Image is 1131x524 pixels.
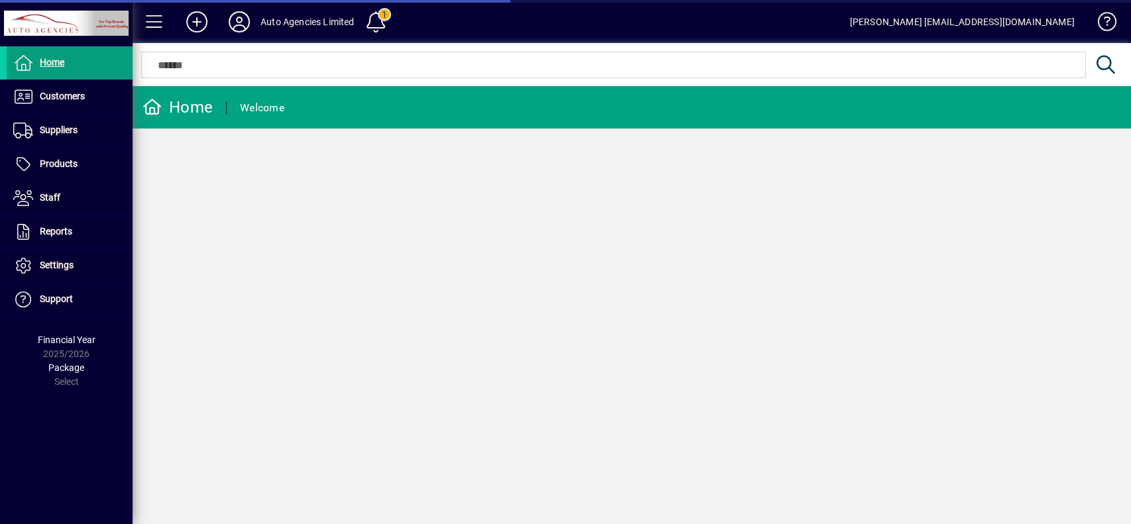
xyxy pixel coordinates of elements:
[143,97,213,118] div: Home
[38,335,95,345] span: Financial Year
[7,114,133,147] a: Suppliers
[240,97,284,119] div: Welcome
[7,249,133,282] a: Settings
[7,283,133,316] a: Support
[7,182,133,215] a: Staff
[1088,3,1114,46] a: Knowledge Base
[40,260,74,270] span: Settings
[40,125,78,135] span: Suppliers
[7,148,133,181] a: Products
[218,10,261,34] button: Profile
[40,57,64,68] span: Home
[7,215,133,248] a: Reports
[7,80,133,113] a: Customers
[40,226,72,236] span: Reports
[850,11,1075,32] div: [PERSON_NAME] [EMAIL_ADDRESS][DOMAIN_NAME]
[176,10,218,34] button: Add
[48,362,84,373] span: Package
[40,293,73,304] span: Support
[40,192,60,203] span: Staff
[40,158,78,169] span: Products
[40,91,85,101] span: Customers
[261,11,355,32] div: Auto Agencies Limited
